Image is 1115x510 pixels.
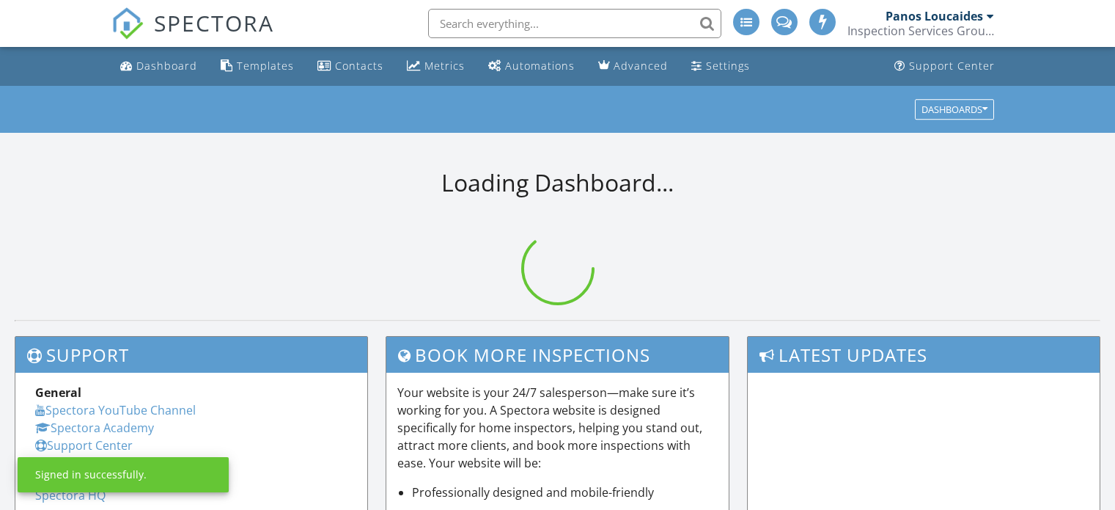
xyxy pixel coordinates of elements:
div: Inspection Services Group Inc [847,23,994,38]
div: Dashboard [136,59,197,73]
li: Professionally designed and mobile-friendly [412,484,718,501]
a: Automations (Advanced) [482,53,581,80]
strong: General [35,385,81,401]
a: Templates [215,53,300,80]
div: Panos Loucaides [886,9,983,23]
a: Contacts [312,53,389,80]
a: Support Center [888,53,1001,80]
div: Contacts [335,59,383,73]
h3: Support [15,337,367,373]
a: SPECTORA [111,20,274,51]
div: Support Center [909,59,995,73]
div: Settings [706,59,750,73]
div: Templates [237,59,294,73]
a: Dashboard [114,53,203,80]
div: Advanced [614,59,668,73]
span: SPECTORA [154,7,274,38]
div: Metrics [424,59,465,73]
input: Search everything... [428,9,721,38]
h3: Book More Inspections [386,337,729,373]
div: Automations [505,59,575,73]
div: Signed in successfully. [35,467,147,482]
a: Support Center [35,437,133,453]
button: Dashboards [915,99,994,120]
img: The Best Home Inspection Software - Spectora [111,7,144,40]
a: Advanced [592,53,674,80]
a: Settings [685,53,756,80]
h3: Latest Updates [748,337,1100,373]
a: Spectora YouTube Channel [35,402,196,418]
a: Metrics [401,53,471,80]
a: Spectora HQ [35,487,106,503]
div: Dashboards [921,104,987,114]
a: Spectora Academy [35,420,154,436]
p: Your website is your 24/7 salesperson—make sure it’s working for you. A Spectora website is desig... [397,384,718,472]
